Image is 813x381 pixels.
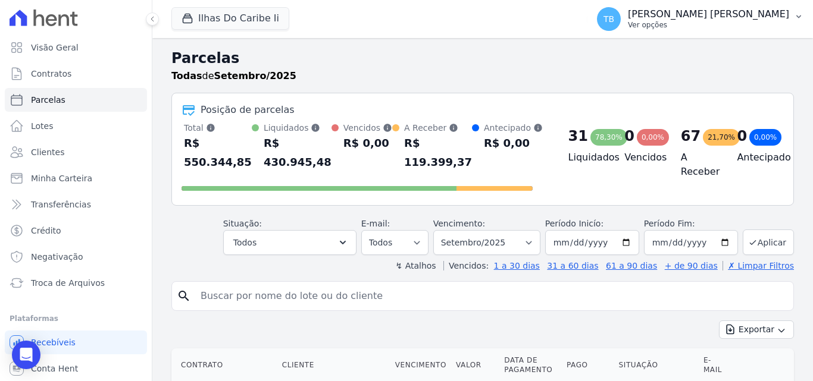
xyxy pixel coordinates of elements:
[264,134,332,172] div: R$ 430.945,48
[214,70,296,81] strong: Setembro/2025
[31,251,83,263] span: Negativação
[624,150,662,165] h4: Vencidos
[5,114,147,138] a: Lotes
[587,2,813,36] button: TB [PERSON_NAME] [PERSON_NAME] Ver opções
[361,219,390,228] label: E-mail:
[5,357,147,380] a: Conta Hent
[343,134,392,153] div: R$ 0,00
[201,103,295,117] div: Posição de parcelas
[590,129,627,146] div: 78,30%
[547,261,598,270] a: 31 a 60 dias
[494,261,540,270] a: 1 a 30 dias
[681,150,718,179] h4: A Receber
[177,289,191,303] i: search
[171,7,289,30] button: Ilhas Do Caribe Ii
[568,150,606,165] h4: Liquidados
[31,68,71,80] span: Contratos
[5,36,147,59] a: Visão Geral
[637,129,669,146] div: 0,00%
[31,277,105,289] span: Troca de Arquivos
[604,15,614,23] span: TB
[171,48,794,69] h2: Parcelas
[404,134,472,172] div: R$ 119.399,37
[31,363,78,374] span: Conta Hent
[193,284,789,308] input: Buscar por nome do lote ou do cliente
[737,127,747,146] div: 0
[5,140,147,164] a: Clientes
[5,245,147,269] a: Negativação
[703,129,740,146] div: 21,70%
[31,42,79,53] span: Visão Geral
[628,20,789,30] p: Ver opções
[606,261,657,270] a: 61 a 90 dias
[719,320,794,339] button: Exportar
[568,127,588,146] div: 31
[184,122,252,134] div: Total
[5,88,147,112] a: Parcelas
[737,150,774,165] h4: Antecipado
[171,70,202,81] strong: Todas
[443,261,489,270] label: Vencidos:
[31,146,64,158] span: Clientes
[484,134,543,153] div: R$ 0,00
[395,261,436,270] label: ↯ Atalhos
[5,193,147,216] a: Transferências
[264,122,332,134] div: Liquidados
[723,261,794,270] a: ✗ Limpar Filtros
[31,94,65,106] span: Parcelas
[31,336,76,348] span: Recebíveis
[484,122,543,134] div: Antecipado
[31,172,92,184] span: Minha Carteira
[5,166,147,190] a: Minha Carteira
[644,218,738,230] label: Período Fim:
[433,219,485,228] label: Vencimento:
[545,219,604,228] label: Período Inicío:
[5,271,147,295] a: Troca de Arquivos
[5,62,147,86] a: Contratos
[10,311,142,326] div: Plataformas
[624,127,634,146] div: 0
[233,235,257,250] span: Todos
[31,120,54,132] span: Lotes
[12,341,40,369] div: Open Intercom Messenger
[5,330,147,354] a: Recebíveis
[31,199,91,210] span: Transferências
[743,229,794,255] button: Aplicar
[223,230,357,255] button: Todos
[171,69,296,83] p: de
[665,261,718,270] a: + de 90 dias
[184,134,252,172] div: R$ 550.344,85
[31,225,61,237] span: Crédito
[404,122,472,134] div: A Receber
[5,219,147,243] a: Crédito
[343,122,392,134] div: Vencidos
[749,129,781,146] div: 0,00%
[223,219,262,228] label: Situação:
[628,8,789,20] p: [PERSON_NAME] [PERSON_NAME]
[681,127,701,146] div: 67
